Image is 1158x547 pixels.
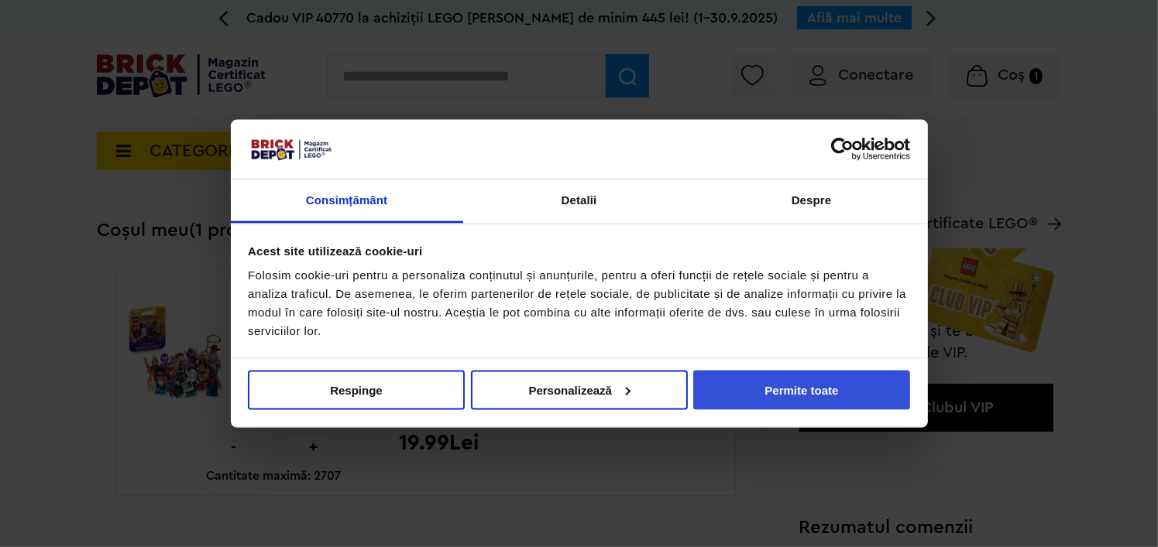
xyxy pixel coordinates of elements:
[775,137,910,160] a: Usercentrics Cookiebot - opens in a new window
[231,179,463,224] a: Consimțământ
[463,179,696,224] a: Detalii
[471,370,688,409] button: Personalizează
[248,266,910,340] div: Folosim cookie-uri pentru a personaliza conținutul și anunțurile, pentru a oferi funcții de rețel...
[248,137,333,162] img: siglă
[248,241,910,260] div: Acest site utilizează cookie-uri
[248,370,465,409] button: Respinge
[693,370,910,409] button: Permite toate
[696,179,928,224] a: Despre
